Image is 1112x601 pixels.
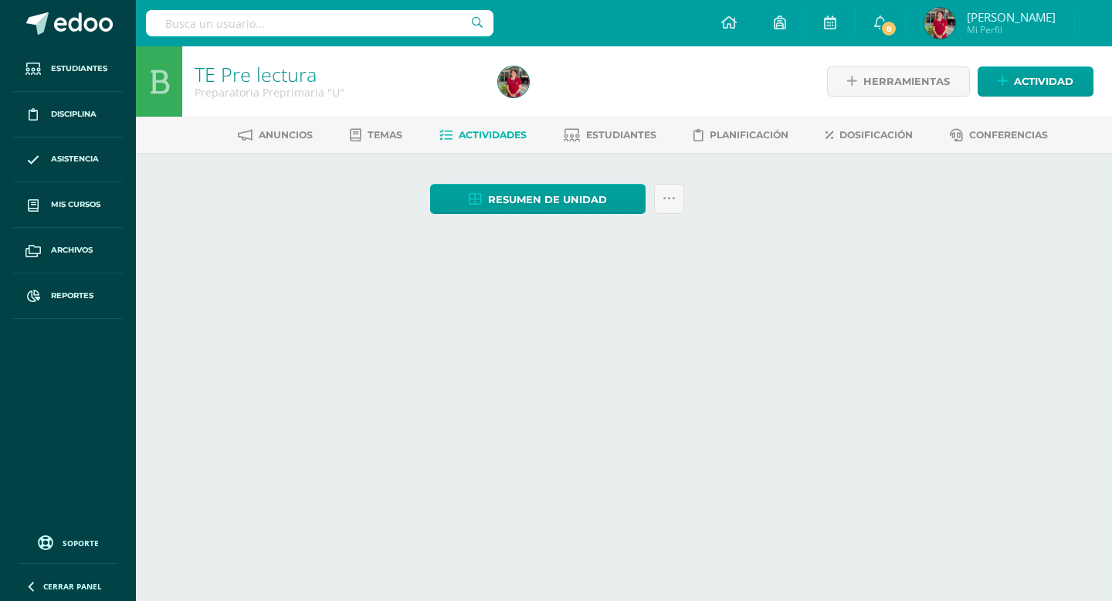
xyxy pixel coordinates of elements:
[839,129,913,141] span: Dosificación
[693,123,788,148] a: Planificación
[863,67,950,96] span: Herramientas
[488,185,607,214] span: Resumen de unidad
[430,184,646,214] a: Resumen de unidad
[51,199,100,211] span: Mis cursos
[967,23,1056,36] span: Mi Perfil
[710,129,788,141] span: Planificación
[439,123,527,148] a: Actividades
[924,8,955,39] img: ca5a5a9677dd446ab467438bb47c19de.png
[12,228,124,273] a: Archivos
[146,10,493,36] input: Busca un usuario...
[51,244,93,256] span: Archivos
[826,123,913,148] a: Dosificación
[195,63,480,85] h1: TE Pre lectura
[195,61,317,87] a: TE Pre lectura
[969,129,1048,141] span: Conferencias
[880,20,897,37] span: 8
[498,66,529,97] img: ca5a5a9677dd446ab467438bb47c19de.png
[978,66,1093,97] a: Actividad
[51,108,97,121] span: Disciplina
[19,531,117,552] a: Soporte
[368,129,402,141] span: Temas
[1014,67,1073,96] span: Actividad
[827,66,970,97] a: Herramientas
[63,538,99,548] span: Soporte
[350,123,402,148] a: Temas
[950,123,1048,148] a: Conferencias
[51,153,99,165] span: Asistencia
[586,129,656,141] span: Estudiantes
[51,290,93,302] span: Reportes
[259,129,313,141] span: Anuncios
[238,123,313,148] a: Anuncios
[43,581,102,592] span: Cerrar panel
[459,129,527,141] span: Actividades
[12,46,124,92] a: Estudiantes
[12,92,124,138] a: Disciplina
[195,85,480,100] div: Preparatoria Preprimaria 'U'
[12,138,124,183] a: Asistencia
[967,9,1056,25] span: [PERSON_NAME]
[12,273,124,319] a: Reportes
[51,63,107,75] span: Estudiantes
[564,123,656,148] a: Estudiantes
[12,182,124,228] a: Mis cursos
